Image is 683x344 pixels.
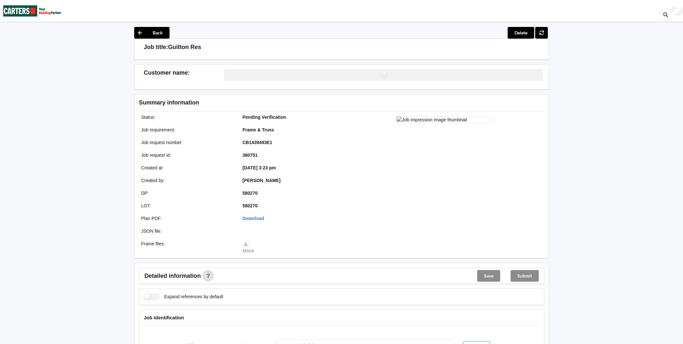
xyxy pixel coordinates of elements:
b: 380751 [242,153,258,158]
b: 580270 [242,190,258,196]
b: 580270 [242,203,258,208]
button: Back [134,27,170,39]
div: Created by : [137,177,238,184]
div: JSON file : [137,228,238,234]
label: Expand references by default [144,293,223,300]
div: Status : [137,114,238,120]
b: [PERSON_NAME] [242,178,280,183]
h3: Summary information [139,99,441,106]
div: Plan PDF : [137,215,238,222]
b: Frame & Truss [242,127,274,132]
div: Frame files : [137,240,238,254]
div: Created at : [137,165,238,171]
div: Job request number : [137,139,238,146]
img: Carters [3,0,62,21]
div: Job request id : [137,152,238,158]
h4: Job Identification [144,314,539,321]
a: Download [242,216,264,221]
div: DP : [137,190,238,196]
span: Detailed information [145,273,201,279]
b: Pending Verification [242,115,286,120]
h3: Customer name : [144,69,225,77]
div: Job requirement : [137,127,238,133]
a: Mitek [242,241,254,253]
h3: Job title: [144,43,168,51]
h3: Guitton Res [168,43,201,51]
img: Job impression image thumbnail [396,116,494,123]
div: LOT : [137,203,238,209]
button: Delete [508,27,534,39]
div: User Profile [672,7,683,16]
b: [DATE] 3:23 pm [242,165,276,170]
b: CB1439493E1 [242,140,272,145]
